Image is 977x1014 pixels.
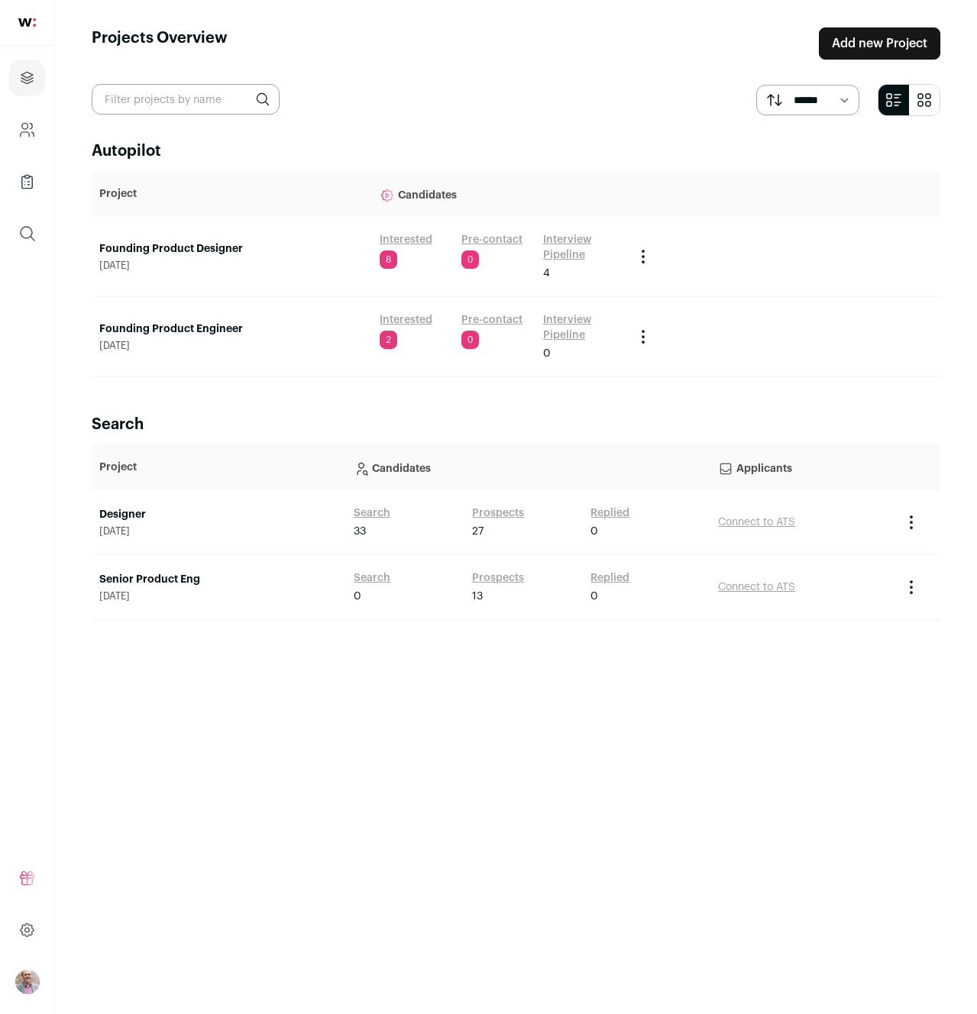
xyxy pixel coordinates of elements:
a: Interested [380,312,432,328]
span: 4 [543,266,550,281]
span: [DATE] [99,260,364,272]
a: Interview Pipeline [543,312,619,343]
h2: Search [92,414,940,435]
span: 0 [461,331,479,349]
span: 27 [472,524,484,539]
a: Replied [590,505,629,521]
a: Company and ATS Settings [9,111,45,148]
h1: Projects Overview [92,27,228,60]
a: Search [354,570,390,586]
a: Prospects [472,570,524,586]
a: Pre-contact [461,232,522,247]
span: 8 [380,250,397,269]
p: Candidates [380,179,619,209]
span: 0 [461,250,479,269]
a: Designer [99,507,338,522]
button: Project Actions [634,328,652,346]
a: Founding Product Engineer [99,321,364,337]
span: 0 [543,346,551,361]
span: 13 [472,589,483,604]
a: Senior Product Eng [99,572,338,587]
span: 0 [590,524,598,539]
h2: Autopilot [92,140,940,162]
span: [DATE] [99,590,338,602]
button: Open dropdown [15,970,40,994]
a: Company Lists [9,163,45,200]
button: Project Actions [634,247,652,266]
a: Connect to ATS [718,582,795,593]
a: Founding Product Designer [99,241,364,257]
a: Prospects [472,505,524,521]
a: Replied [590,570,629,586]
img: 190284-medium_jpg [15,970,40,994]
button: Project Actions [902,513,920,531]
a: Add new Project [819,27,940,60]
span: [DATE] [99,525,338,538]
span: 0 [590,589,598,604]
a: Projects [9,60,45,96]
a: Connect to ATS [718,517,795,528]
p: Project [99,186,364,202]
p: Project [99,460,338,475]
a: Search [354,505,390,521]
span: 33 [354,524,366,539]
a: Interview Pipeline [543,232,619,263]
p: Applicants [718,452,887,483]
button: Project Actions [902,578,920,596]
img: wellfound-shorthand-0d5821cbd27db2630d0214b213865d53afaa358527fdda9d0ea32b1df1b89c2c.svg [18,18,36,27]
p: Candidates [354,452,703,483]
a: Pre-contact [461,312,522,328]
span: 2 [380,331,397,349]
a: Interested [380,232,432,247]
input: Filter projects by name [92,84,280,115]
span: [DATE] [99,340,364,352]
span: 0 [354,589,361,604]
